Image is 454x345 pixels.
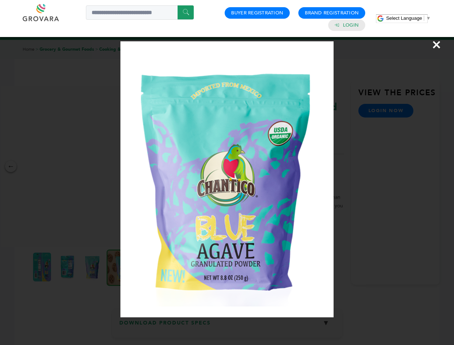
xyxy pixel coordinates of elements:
span: × [432,34,441,55]
img: Image Preview [120,41,334,317]
a: Select Language​ [386,15,431,21]
a: Login [343,22,359,28]
input: Search a product or brand... [86,5,194,20]
span: Select Language [386,15,422,21]
a: Buyer Registration [231,10,283,16]
a: Brand Registration [305,10,359,16]
span: ▼ [426,15,431,21]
